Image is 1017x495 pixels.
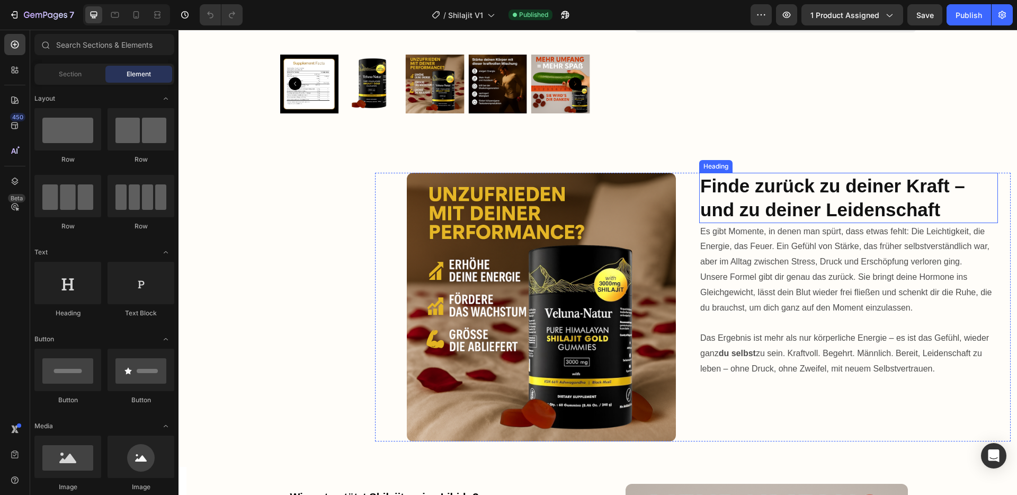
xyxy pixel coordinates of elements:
[34,395,101,405] div: Button
[34,94,55,103] span: Layout
[179,30,1017,495] iframe: Design area
[523,132,552,142] div: Heading
[157,244,174,261] span: Toggle open
[10,113,25,121] div: 450
[521,143,819,193] h2: Finde zurück zu deiner Kraft – und zu deiner Leidenschaft
[448,10,483,21] span: Shilajit V1
[108,482,174,492] div: Image
[157,418,174,435] span: Toggle open
[34,308,101,318] div: Heading
[127,69,151,79] span: Element
[34,334,54,344] span: Button
[801,4,903,25] button: 1 product assigned
[200,4,243,25] div: Undo/Redo
[108,155,174,164] div: Row
[228,143,497,412] img: gempages_584526831462384394-30afcbd7-849f-436c-9a72-6590cf2b4039.png
[916,11,934,20] span: Save
[540,319,577,328] strong: du selbst
[443,10,446,21] span: /
[8,194,25,202] div: Beta
[522,240,814,301] p: Unsere Formel gibt dir genau das zurück. Sie bringt deine Hormone ins Gleichgewicht, lässt dein B...
[34,482,101,492] div: Image
[157,331,174,348] span: Toggle open
[34,421,53,431] span: Media
[522,195,814,240] p: Es gibt Momente, in denen man spürt, dass etwas fehlt: Die Leichtigkeit, die Energie, das Feuer. ...
[157,90,174,107] span: Toggle open
[390,48,403,60] button: Carousel Next Arrow
[981,443,1006,469] div: Open Intercom Messenger
[34,34,174,55] input: Search Sections & Elements
[34,155,101,164] div: Row
[69,8,74,21] p: 7
[947,4,991,25] button: Publish
[108,395,174,405] div: Button
[108,222,174,231] div: Row
[112,462,301,473] strong: Wie unterstützt Shilajit meine Libido?
[522,301,814,347] p: Das Ergebnis ist mehr als nur körperliche Energie – es ist das Gefühl, wieder ganz zu sein. Kraft...
[108,308,174,318] div: Text Block
[907,4,942,25] button: Save
[4,4,79,25] button: 7
[810,10,879,21] span: 1 product assigned
[956,10,982,21] div: Publish
[34,222,101,231] div: Row
[34,247,48,257] span: Text
[519,10,548,20] span: Published
[59,69,82,79] span: Section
